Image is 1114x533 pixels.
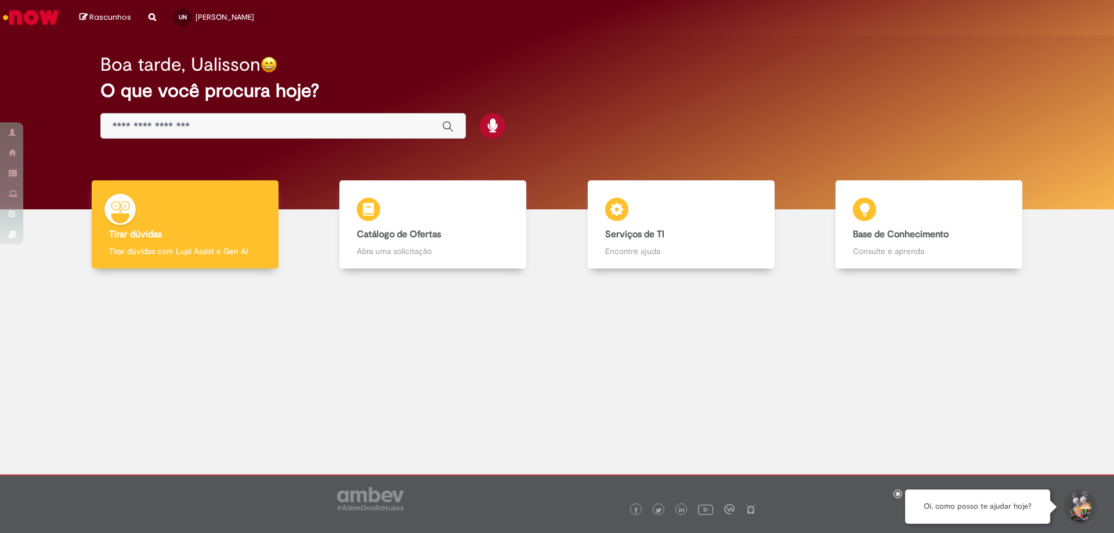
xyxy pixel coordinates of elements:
[853,245,1005,257] p: Consulte e aprenda
[196,12,254,22] span: [PERSON_NAME]
[79,12,131,23] a: Rascunhos
[357,245,509,257] p: Abra uma solicitação
[261,56,277,73] img: happy-face.png
[357,229,441,240] b: Catálogo de Ofertas
[337,487,404,510] img: logo_footer_ambev_rotulo_gray.png
[89,12,131,23] span: Rascunhos
[679,507,685,514] img: logo_footer_linkedin.png
[61,180,309,269] a: Tirar dúvidas Tirar dúvidas com Lupi Assist e Gen Ai
[656,507,661,513] img: logo_footer_twitter.png
[724,504,735,514] img: logo_footer_workplace.png
[109,245,261,257] p: Tirar dúvidas com Lupi Assist e Gen Ai
[109,229,162,240] b: Tirar dúvidas
[100,55,261,75] h2: Boa tarde, Ualisson
[746,504,756,514] img: logo_footer_naosei.png
[605,245,757,257] p: Encontre ajuda
[805,180,1054,269] a: Base de Conhecimento Consulte e aprenda
[100,81,1014,101] h2: O que você procura hoje?
[557,180,805,269] a: Serviços de TI Encontre ajuda
[605,229,664,240] b: Serviços de TI
[179,13,187,21] span: UN
[633,507,639,513] img: logo_footer_facebook.png
[1,6,61,29] img: ServiceNow
[309,180,558,269] a: Catálogo de Ofertas Abra uma solicitação
[1062,490,1097,524] button: Iniciar Conversa de Suporte
[905,490,1050,524] div: Oi, como posso te ajudar hoje?
[698,502,713,517] img: logo_footer_youtube.png
[853,229,949,240] b: Base de Conhecimento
